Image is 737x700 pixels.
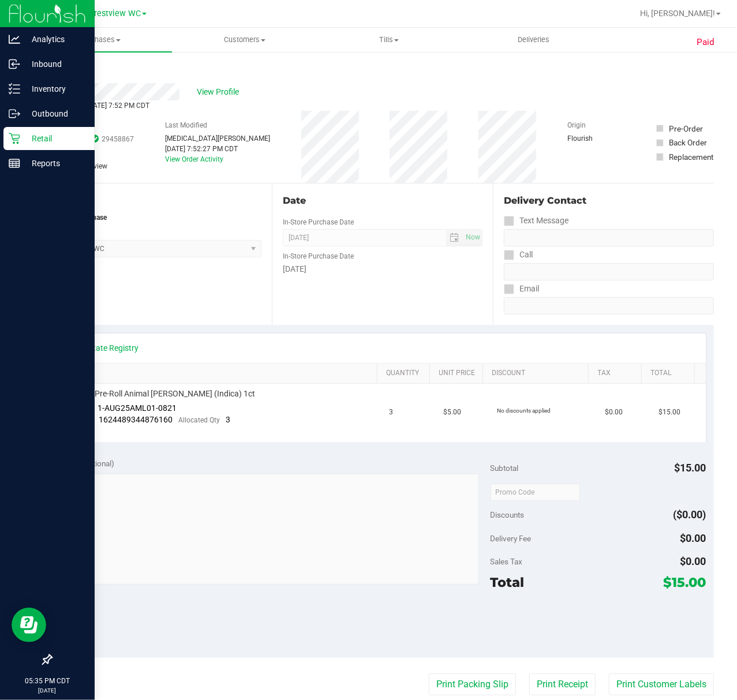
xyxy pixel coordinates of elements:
span: Customers [173,35,316,45]
span: Discounts [491,504,525,525]
a: Tills [317,28,461,52]
p: Inventory [20,82,89,96]
div: [DATE] [283,263,482,275]
span: Deliveries [502,35,565,45]
a: Unit Price [439,369,478,378]
span: Total [491,574,525,590]
div: Pre-Order [669,123,703,134]
span: No discounts applied [497,407,551,414]
span: Hi, [PERSON_NAME]! [640,9,715,18]
span: FT 0.5g Pre-Roll Animal [PERSON_NAME] (Indica) 1ct [66,388,256,399]
span: Tills [317,35,461,45]
span: Subtotal [491,463,519,473]
label: Origin [567,120,586,130]
span: $15.00 [659,407,680,418]
span: $15.00 [664,574,706,590]
inline-svg: Inbound [9,58,20,70]
span: $0.00 [680,532,706,544]
p: Retail [20,132,89,145]
div: [DATE] 7:52:27 PM CDT [165,144,270,154]
span: Crestview WC [89,9,141,18]
p: Outbound [20,107,89,121]
a: SKU [68,369,372,378]
p: Inbound [20,57,89,71]
button: Print Packing Slip [429,673,516,695]
div: Date [283,194,482,208]
div: Replacement [669,151,713,163]
span: $0.00 [680,555,706,567]
span: Delivery Fee [491,534,532,543]
span: 3 [390,407,394,418]
a: Deliveries [461,28,605,52]
span: View Profile [197,86,243,98]
a: Purchases [28,28,172,52]
a: View Order Activity [165,155,223,163]
inline-svg: Retail [9,133,20,144]
a: Customers [172,28,316,52]
a: Quantity [386,369,425,378]
p: Reports [20,156,89,170]
input: Format: (999) 999-9999 [504,263,714,280]
span: Purchases [28,35,172,45]
span: 1624489344876160 [99,415,173,424]
span: Sales Tax [491,557,523,566]
a: Tax [598,369,637,378]
div: Delivery Contact [504,194,714,208]
button: Print Receipt [529,673,596,695]
a: View State Registry [70,342,139,354]
inline-svg: Analytics [9,33,20,45]
p: [DATE] [5,686,89,695]
a: Discount [492,369,584,378]
label: In-Store Purchase Date [283,251,354,261]
iframe: Resource center [12,608,46,642]
span: $15.00 [675,462,706,474]
span: ($0.00) [674,508,706,521]
button: Print Customer Labels [609,673,714,695]
span: Paid [697,36,715,49]
label: Last Modified [165,120,207,130]
inline-svg: Outbound [9,108,20,119]
span: 29458867 [102,134,134,144]
inline-svg: Inventory [9,83,20,95]
label: In-Store Purchase Date [283,217,354,227]
input: Format: (999) 999-9999 [504,229,714,246]
input: Promo Code [491,484,580,501]
p: Analytics [20,32,89,46]
label: Email [504,280,539,297]
div: Location [51,194,261,208]
span: Allocated Qty [179,416,220,424]
span: $0.00 [605,407,623,418]
div: Flourish [567,133,625,144]
p: 05:35 PM CDT [5,676,89,686]
div: [MEDICAL_DATA][PERSON_NAME] [165,133,270,144]
div: Back Order [669,137,707,148]
inline-svg: Reports [9,158,20,169]
span: In Sync [91,133,99,144]
label: Text Message [504,212,568,229]
span: 3 [226,415,231,424]
span: $5.00 [443,407,461,418]
span: 1-AUG25AML01-0821 [98,403,177,413]
label: Call [504,246,533,263]
span: Completed [DATE] 7:52 PM CDT [51,102,149,110]
a: Total [650,369,690,378]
